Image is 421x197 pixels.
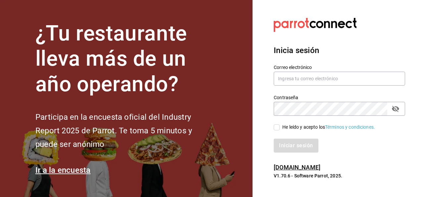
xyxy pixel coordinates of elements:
p: V1.70.6 - Software Parrot, 2025. [274,172,405,179]
a: Ir a la encuesta [35,165,91,175]
h2: Participa en la encuesta oficial del Industry Report 2025 de Parrot. Te toma 5 minutos y puede se... [35,110,214,151]
button: Campo de contraseña [390,103,401,114]
a: Términos y condiciones. [325,124,375,130]
a: [DOMAIN_NAME] [274,164,320,171]
label: Contraseña [274,95,405,99]
input: Ingresa tu correo electrónico [274,72,405,86]
h3: Inicia sesión [274,44,405,56]
label: Correo electrónico [274,65,405,69]
div: He leído y acepto los [282,124,375,131]
h1: ¿Tu restaurante lleva más de un año operando? [35,21,214,97]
